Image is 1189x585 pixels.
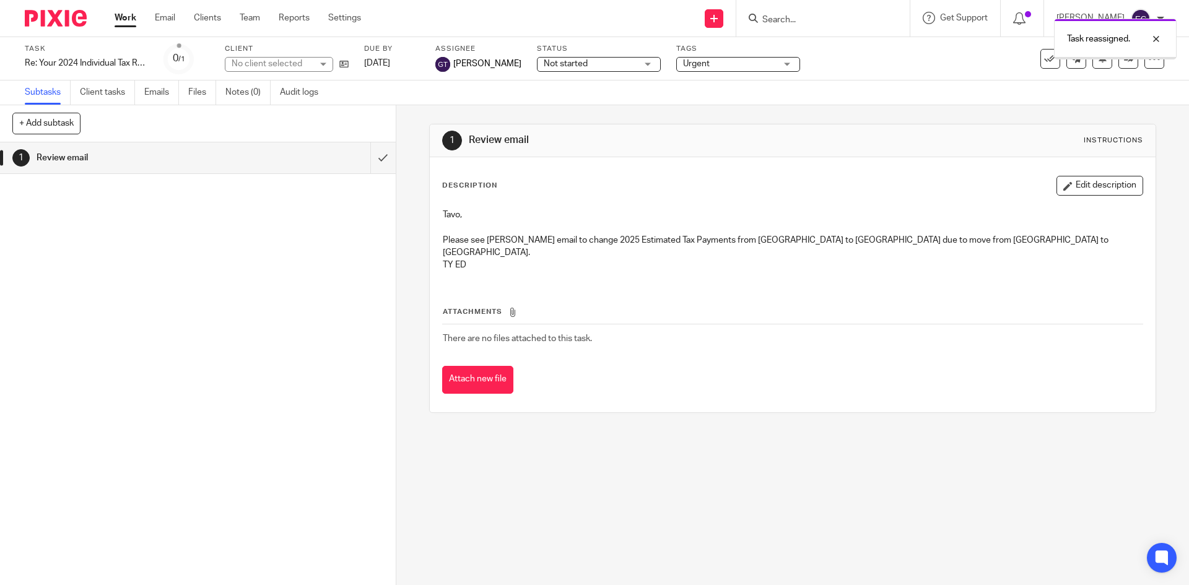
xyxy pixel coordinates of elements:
[232,58,312,70] div: No client selected
[173,51,185,66] div: 0
[80,80,135,105] a: Client tasks
[443,334,592,343] span: There are no files attached to this task.
[453,58,521,70] span: [PERSON_NAME]
[442,181,497,191] p: Description
[443,209,1142,221] p: Tavo,
[178,56,185,63] small: /1
[225,44,349,54] label: Client
[1056,176,1143,196] button: Edit description
[435,44,521,54] label: Assignee
[12,149,30,167] div: 1
[469,134,819,147] h1: Review email
[443,234,1142,259] p: Please see [PERSON_NAME] email to change 2025 Estimated Tax Payments from [GEOGRAPHIC_DATA] to [G...
[25,10,87,27] img: Pixie
[279,12,310,24] a: Reports
[443,308,502,315] span: Attachments
[25,80,71,105] a: Subtasks
[194,12,221,24] a: Clients
[544,59,588,68] span: Not started
[435,57,450,72] img: svg%3E
[1067,33,1130,45] p: Task reassigned.
[537,44,661,54] label: Status
[115,12,136,24] a: Work
[144,80,179,105] a: Emails
[1131,9,1151,28] img: svg%3E
[240,12,260,24] a: Team
[280,80,328,105] a: Audit logs
[328,12,361,24] a: Settings
[683,59,710,68] span: Urgent
[25,57,149,69] div: Re: Your 2024 Individual Tax Return is Complete
[188,80,216,105] a: Files
[12,113,81,134] button: + Add subtask
[25,44,149,54] label: Task
[364,44,420,54] label: Due by
[225,80,271,105] a: Notes (0)
[442,366,513,394] button: Attach new file
[442,131,462,150] div: 1
[443,259,1142,271] p: TY ED
[1084,136,1143,145] div: Instructions
[364,59,390,67] span: [DATE]
[37,149,251,167] h1: Review email
[155,12,175,24] a: Email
